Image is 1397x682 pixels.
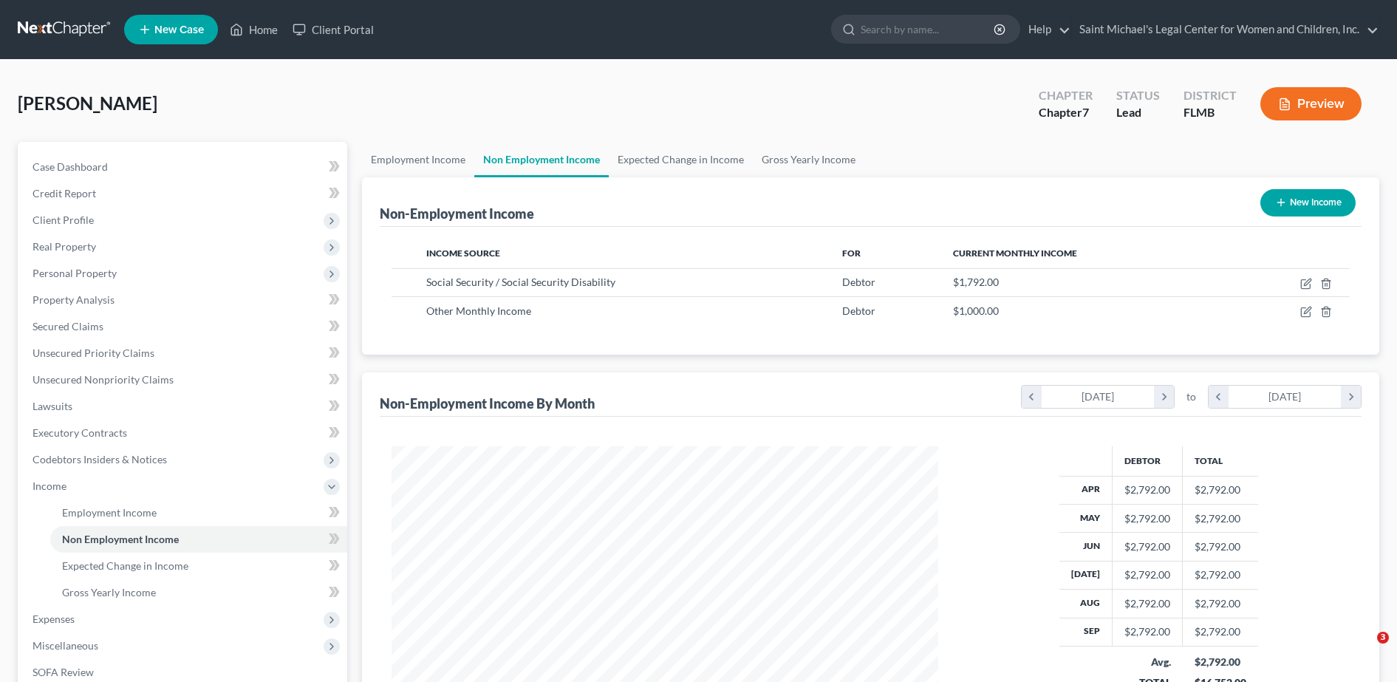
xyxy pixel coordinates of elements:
[380,205,534,222] div: Non-Employment Income
[842,276,875,288] span: Debtor
[21,393,347,420] a: Lawsuits
[1183,533,1258,561] td: $2,792.00
[1124,539,1170,554] div: $2,792.00
[1059,504,1113,532] th: May
[1183,87,1237,104] div: District
[1183,561,1258,589] td: $2,792.00
[1039,104,1093,121] div: Chapter
[21,366,347,393] a: Unsecured Nonpriority Claims
[1341,386,1361,408] i: chevron_right
[50,579,347,606] a: Gross Yearly Income
[33,613,75,625] span: Expenses
[1059,590,1113,618] th: Aug
[50,553,347,579] a: Expected Change in Income
[33,426,127,439] span: Executory Contracts
[18,92,157,114] span: [PERSON_NAME]
[426,276,615,288] span: Social Security / Social Security Disability
[426,304,531,317] span: Other Monthly Income
[33,373,174,386] span: Unsecured Nonpriority Claims
[1183,104,1237,121] div: FLMB
[222,16,285,43] a: Home
[1229,386,1342,408] div: [DATE]
[33,240,96,253] span: Real Property
[953,276,999,288] span: $1,792.00
[62,559,188,572] span: Expected Change in Income
[1124,567,1170,582] div: $2,792.00
[380,395,595,412] div: Non-Employment Income By Month
[861,16,996,43] input: Search by name...
[62,586,156,599] span: Gross Yearly Income
[1116,104,1160,121] div: Lead
[1347,632,1382,667] iframe: Intercom live chat
[1124,655,1171,669] div: Avg.
[33,400,72,412] span: Lawsuits
[1072,16,1379,43] a: Saint Michael's Legal Center for Women and Children, Inc.
[1154,386,1174,408] i: chevron_right
[1124,624,1170,639] div: $2,792.00
[1377,632,1389,644] span: 3
[33,347,154,359] span: Unsecured Priority Claims
[33,214,94,226] span: Client Profile
[21,154,347,180] a: Case Dashboard
[33,666,94,678] span: SOFA Review
[1039,87,1093,104] div: Chapter
[1209,386,1229,408] i: chevron_left
[21,287,347,313] a: Property Analysis
[842,304,875,317] span: Debtor
[50,526,347,553] a: Non Employment Income
[1042,386,1155,408] div: [DATE]
[33,187,96,200] span: Credit Report
[1082,105,1089,119] span: 7
[1183,446,1258,476] th: Total
[21,340,347,366] a: Unsecured Priority Claims
[426,248,500,259] span: Income Source
[1124,511,1170,526] div: $2,792.00
[474,142,609,177] a: Non Employment Income
[1059,618,1113,646] th: Sep
[154,24,204,35] span: New Case
[1260,189,1356,216] button: New Income
[1059,476,1113,504] th: Apr
[21,420,347,446] a: Executory Contracts
[285,16,381,43] a: Client Portal
[1116,87,1160,104] div: Status
[33,453,167,466] span: Codebtors Insiders & Notices
[1113,446,1183,476] th: Debtor
[1260,87,1362,120] button: Preview
[953,304,999,317] span: $1,000.00
[50,499,347,526] a: Employment Income
[953,248,1077,259] span: Current Monthly Income
[62,533,179,545] span: Non Employment Income
[33,480,66,492] span: Income
[362,142,474,177] a: Employment Income
[609,142,753,177] a: Expected Change in Income
[1059,561,1113,589] th: [DATE]
[33,320,103,333] span: Secured Claims
[1195,655,1246,669] div: $2,792.00
[1022,386,1042,408] i: chevron_left
[1021,16,1070,43] a: Help
[62,506,157,519] span: Employment Income
[1186,389,1196,404] span: to
[33,160,108,173] span: Case Dashboard
[1183,476,1258,504] td: $2,792.00
[1183,618,1258,646] td: $2,792.00
[842,248,861,259] span: For
[33,267,117,279] span: Personal Property
[1124,596,1170,611] div: $2,792.00
[21,180,347,207] a: Credit Report
[33,293,115,306] span: Property Analysis
[1183,504,1258,532] td: $2,792.00
[1059,533,1113,561] th: Jun
[1124,482,1170,497] div: $2,792.00
[33,639,98,652] span: Miscellaneous
[1183,590,1258,618] td: $2,792.00
[21,313,347,340] a: Secured Claims
[753,142,864,177] a: Gross Yearly Income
